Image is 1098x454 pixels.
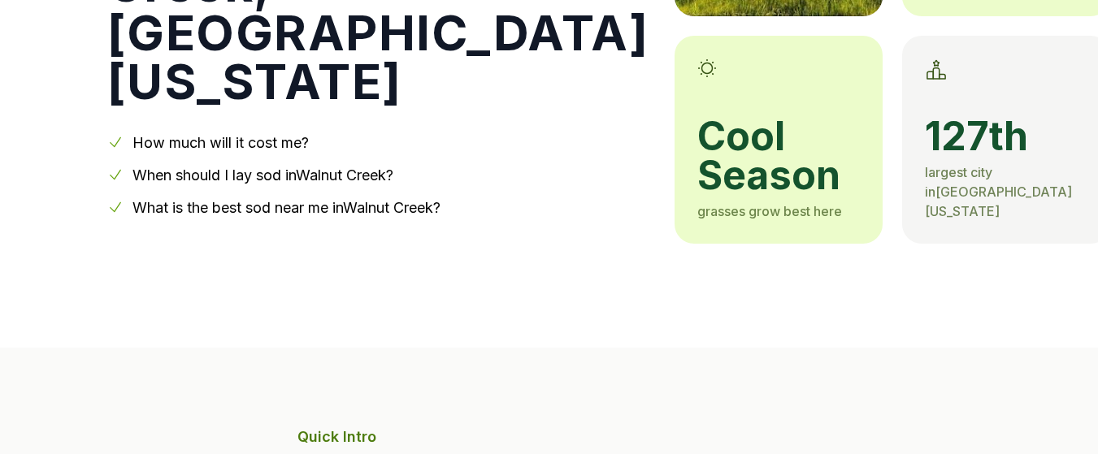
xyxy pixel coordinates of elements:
span: cool season [697,117,860,195]
span: 127th [925,117,1087,156]
a: What is the best sod near me inWalnut Creek? [132,199,441,216]
a: When should I lay sod inWalnut Creek? [132,166,393,184]
p: Quick Intro [297,426,801,448]
a: How much will it cost me? [132,134,309,151]
span: grasses grow best here [697,203,842,219]
span: largest city in [GEOGRAPHIC_DATA][US_STATE] [925,164,1072,219]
